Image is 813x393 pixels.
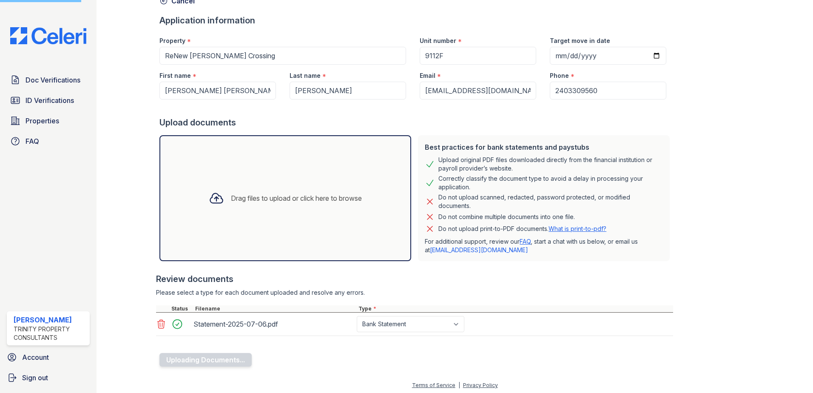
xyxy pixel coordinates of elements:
[520,238,531,245] a: FAQ
[425,237,663,254] p: For additional support, review our , start a chat with us below, or email us at
[14,325,86,342] div: Trinity Property Consultants
[7,71,90,88] a: Doc Verifications
[159,14,673,26] div: Application information
[3,369,93,386] a: Sign out
[430,246,528,253] a: [EMAIL_ADDRESS][DOMAIN_NAME]
[425,142,663,152] div: Best practices for bank statements and paystubs
[22,352,49,362] span: Account
[412,382,455,388] a: Terms of Service
[290,71,321,80] label: Last name
[458,382,460,388] div: |
[159,353,252,367] button: Uploading Documents...
[7,133,90,150] a: FAQ
[159,117,673,128] div: Upload documents
[7,92,90,109] a: ID Verifications
[549,225,606,232] a: What is print-to-pdf?
[231,193,362,203] div: Drag files to upload or click here to browse
[159,37,185,45] label: Property
[438,212,575,222] div: Do not combine multiple documents into one file.
[26,116,59,126] span: Properties
[420,37,456,45] label: Unit number
[438,156,663,173] div: Upload original PDF files downloaded directly from the financial institution or payroll provider’...
[26,75,80,85] span: Doc Verifications
[170,305,193,312] div: Status
[7,112,90,129] a: Properties
[159,71,191,80] label: First name
[550,71,569,80] label: Phone
[357,305,673,312] div: Type
[438,193,663,210] div: Do not upload scanned, redacted, password protected, or modified documents.
[156,288,673,297] div: Please select a type for each document uploaded and resolve any errors.
[550,37,610,45] label: Target move in date
[463,382,498,388] a: Privacy Policy
[3,349,93,366] a: Account
[3,27,93,44] img: CE_Logo_Blue-a8612792a0a2168367f1c8372b55b34899dd931a85d93a1a3d3e32e68fde9ad4.png
[193,317,353,331] div: Statement-2025-07-06.pdf
[438,225,606,233] p: Do not upload print-to-PDF documents.
[420,71,435,80] label: Email
[438,174,663,191] div: Correctly classify the document type to avoid a delay in processing your application.
[193,305,357,312] div: Filename
[14,315,86,325] div: [PERSON_NAME]
[22,373,48,383] span: Sign out
[26,95,74,105] span: ID Verifications
[26,136,39,146] span: FAQ
[156,273,673,285] div: Review documents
